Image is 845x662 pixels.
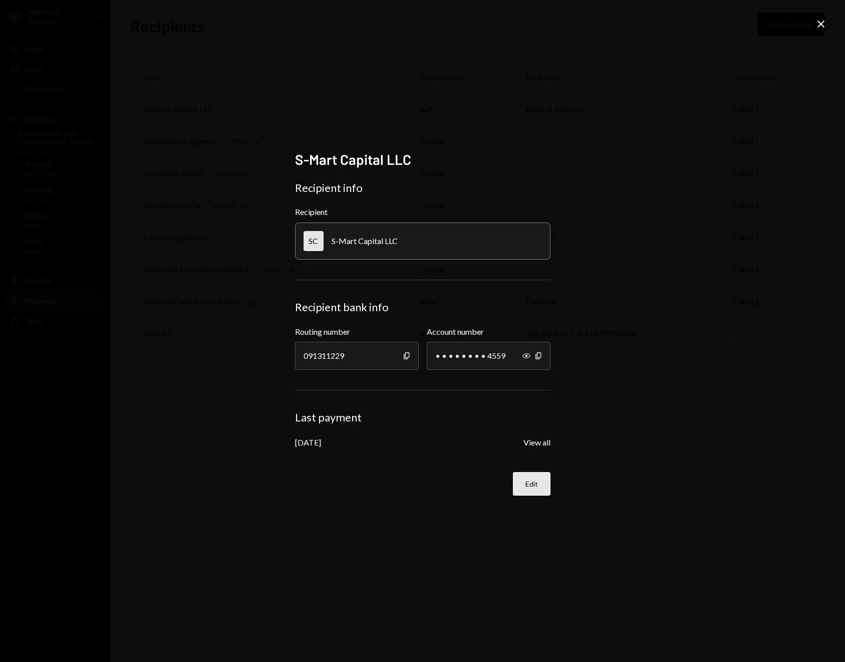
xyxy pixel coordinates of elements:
[295,342,419,370] div: 091311229
[295,410,550,424] div: Last payment
[295,181,550,195] div: Recipient info
[295,437,321,447] div: [DATE]
[295,326,419,338] label: Routing number
[295,150,550,169] h2: S-Mart Capital LLC
[513,472,550,496] button: Edit
[304,231,324,251] div: SC
[523,437,550,448] button: View all
[295,207,550,216] div: Recipient
[427,326,550,338] label: Account number
[427,342,550,370] div: • • • • • • • • 4559
[295,300,550,314] div: Recipient bank info
[332,236,398,246] div: S-Mart Capital LLC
